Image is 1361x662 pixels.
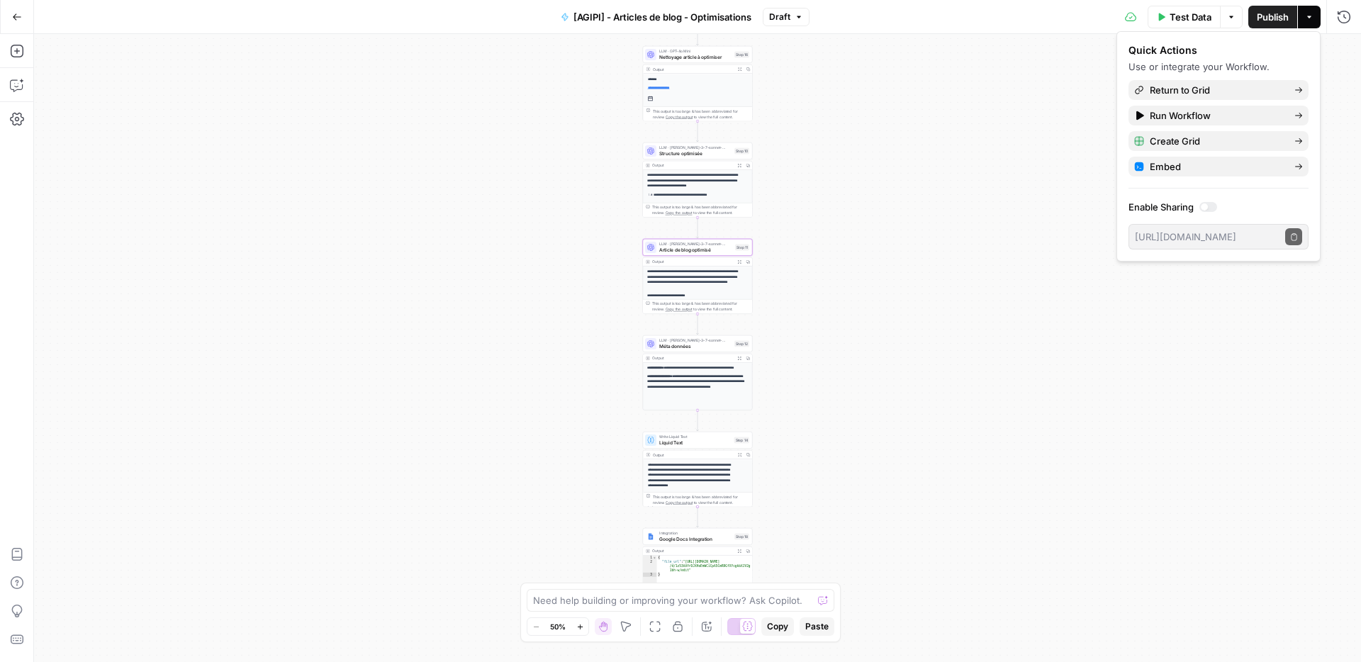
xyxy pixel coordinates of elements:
span: Nettoyage article à optimiser [659,53,732,60]
span: Create Grid [1150,134,1283,148]
span: [AGIPI] - Articles de blog - Optimisations [573,10,751,24]
span: Méta données [659,342,732,349]
span: Copy the output [666,307,693,311]
span: LLM · [PERSON_NAME]-3-7-sonnet-20250219 [659,145,732,150]
span: LLM · GPT-4o Mini [659,48,732,54]
g: Edge from step_12 to step_14 [697,410,699,431]
span: Liquid Text [659,439,732,446]
span: 50% [550,621,566,632]
span: Copy the output [666,211,693,215]
button: Paste [800,617,834,636]
div: Output [652,66,733,72]
span: Paste [805,620,829,633]
div: Output [652,451,733,457]
span: Use or integrate your Workflow. [1128,61,1270,72]
span: Copy the output [666,114,693,118]
div: Step 11 [735,244,749,250]
div: IntegrationGoogle Docs IntegrationStep 18Output{ "file_url":"[URL][DOMAIN_NAME] /d/1z53AAYrDJXHoE... [643,528,753,603]
button: Draft [763,8,810,26]
div: 2 [643,560,657,573]
span: Run Workflow [1150,108,1283,123]
g: Edge from step_14 to step_18 [697,507,699,527]
g: Edge from step_10 to step_11 [697,218,699,238]
img: Instagram%20post%20-%201%201.png [647,533,654,540]
div: Output [652,259,733,264]
div: Step 10 [734,147,749,154]
span: LLM · [PERSON_NAME]-3-7-sonnet-20250219 [659,337,732,343]
span: Embed [1150,159,1283,174]
span: Article de blog optimisé [659,246,732,253]
div: Step 16 [734,51,749,57]
span: Integration [659,530,732,536]
div: Step 18 [734,533,749,539]
span: Structure optimisée [659,150,732,157]
g: Edge from step_11 to step_12 [697,314,699,335]
div: Output [652,162,733,168]
span: Test Data [1170,10,1211,24]
span: Return to Grid [1150,83,1283,97]
div: This output is too large & has been abbreviated for review. to view the full content. [652,108,749,119]
div: This output is too large & has been abbreviated for review. to view the full content. [652,493,749,505]
div: This output is too large & has been abbreviated for review. to view the full content. [652,301,749,312]
button: Test Data [1148,6,1220,28]
div: This output is too large & has been abbreviated for review. to view the full content. [652,204,749,215]
span: Draft [769,11,790,23]
span: Toggle code folding, rows 1 through 3 [653,556,657,560]
span: Write Liquid Text [659,434,732,439]
div: Output [652,548,733,554]
div: Step 14 [734,437,750,443]
button: Copy [761,617,794,636]
div: LLM · [PERSON_NAME]-3-7-sonnet-20250219Article de blog optimiséStep 11Output**** **** **** **** *... [643,239,753,314]
div: 3 [643,573,657,577]
div: Quick Actions [1128,43,1309,57]
span: Copy the output [666,500,693,504]
div: Step 12 [734,340,749,347]
label: Enable Sharing [1128,200,1309,214]
button: Publish [1248,6,1297,28]
span: Publish [1257,10,1289,24]
g: Edge from step_16 to step_10 [697,121,699,142]
span: LLM · [PERSON_NAME]-3-7-sonnet-20250219 [659,241,732,247]
div: Output [652,355,733,361]
div: 1 [643,556,657,560]
button: [AGIPI] - Articles de blog - Optimisations [552,6,760,28]
g: Edge from step_15 to step_16 [697,25,699,45]
span: Google Docs Integration [659,535,732,542]
span: Copy [767,620,788,633]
